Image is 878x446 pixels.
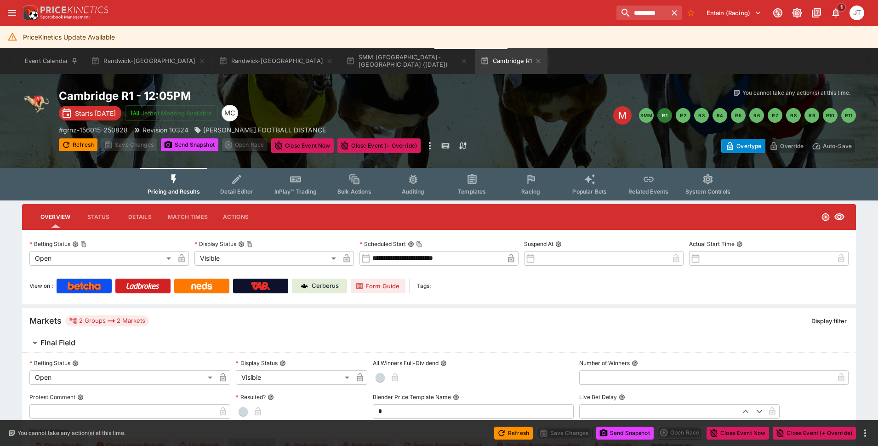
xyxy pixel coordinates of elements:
[770,5,786,21] button: Connected to PK
[213,48,339,74] button: Randwick-[GEOGRAPHIC_DATA]
[4,5,20,21] button: open drawer
[279,360,286,366] button: Display Status
[341,48,473,74] button: SMM [GEOGRAPHIC_DATA]-[GEOGRAPHIC_DATA] ([DATE])
[773,427,856,440] button: Close Event (+ Override)
[220,188,253,195] span: Detail Editor
[59,125,128,135] p: Copy To Clipboard
[222,138,268,151] div: split button
[860,428,871,439] button: more
[22,334,856,352] button: Final Field
[524,240,553,248] p: Suspend At
[685,188,730,195] span: System Controls
[337,188,371,195] span: Bulk Actions
[312,281,339,291] p: Cerberus
[75,109,116,118] p: Starts [DATE]
[69,315,145,326] div: 2 Groups 2 Markets
[780,141,804,151] p: Override
[736,141,761,151] p: Overtype
[628,188,668,195] span: Related Events
[59,138,97,151] button: Refresh
[236,370,353,385] div: Visible
[125,105,218,121] button: Jetbet Meeting Available
[694,108,709,123] button: R3
[639,108,654,123] button: SMM
[17,429,125,437] p: You cannot take any action(s) at this time.
[765,139,808,153] button: Override
[731,108,746,123] button: R5
[440,360,447,366] button: All Winners Full-Dividend
[579,393,617,401] p: Live Bet Delay
[130,109,139,118] img: jetbet-logo.svg
[194,240,236,248] p: Display Status
[68,282,101,290] img: Betcha
[40,338,75,348] h6: Final Field
[140,168,738,200] div: Event type filters
[619,394,625,400] button: Live Bet Delay
[86,48,211,74] button: Randwick-[GEOGRAPHIC_DATA]
[701,6,767,20] button: Select Tenant
[222,105,238,121] div: Mitchell Carter
[596,427,654,440] button: Send Snapshot
[823,108,838,123] button: R10
[616,6,667,20] input: search
[119,206,160,228] button: Details
[274,188,317,195] span: InPlay™ Trading
[424,138,435,153] button: more
[78,206,119,228] button: Status
[215,206,257,228] button: Actions
[458,188,486,195] span: Templates
[271,138,334,153] button: Close Event Now
[808,139,856,153] button: Auto-Save
[194,125,326,135] div: JOHNNY FOOTBALL DISTANCE
[236,393,266,401] p: Resulted?
[475,48,547,74] button: Cambridge R1
[417,279,431,293] label: Tags:
[246,241,253,247] button: Copy To Clipboard
[639,108,856,123] nav: pagination navigation
[351,279,405,293] a: Form Guide
[191,282,212,290] img: Neds
[579,359,630,367] p: Number of Winners
[707,427,769,440] button: Close Event Now
[555,241,562,247] button: Suspend At
[572,188,607,195] span: Popular Bets
[823,141,852,151] p: Auto-Save
[160,206,215,228] button: Match Times
[373,393,451,401] p: Blender Price Template Name
[402,188,424,195] span: Auditing
[72,360,79,366] button: Betting Status
[808,5,825,21] button: Documentation
[827,5,844,21] button: Notifications
[20,4,39,22] img: PriceKinetics Logo
[23,29,115,46] div: PriceKinetics Update Available
[684,6,698,20] button: No Bookmarks
[713,108,727,123] button: R4
[657,108,672,123] button: R1
[238,241,245,247] button: Display StatusCopy To Clipboard
[77,394,84,400] button: Protest Comment
[80,241,87,247] button: Copy To Clipboard
[19,48,84,74] button: Event Calendar
[268,394,274,400] button: Resulted?
[613,106,632,125] div: Edit Meeting
[29,370,216,385] div: Open
[749,108,764,123] button: R6
[236,359,278,367] p: Display Status
[29,240,70,248] p: Betting Status
[408,241,414,247] button: Scheduled StartCopy To Clipboard
[849,6,864,20] div: Josh Tanner
[292,279,347,293] a: Cerberus
[194,251,339,266] div: Visible
[29,251,174,266] div: Open
[632,360,638,366] button: Number of Winners
[742,89,850,97] p: You cannot take any action(s) at this time.
[40,15,90,19] img: Sportsbook Management
[453,394,459,400] button: Blender Price Template Name
[804,108,819,123] button: R9
[29,279,53,293] label: View on :
[22,89,51,118] img: greyhound_racing.png
[676,108,690,123] button: R2
[126,282,160,290] img: Ladbrokes
[40,6,108,13] img: PriceKinetics
[494,427,533,440] button: Refresh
